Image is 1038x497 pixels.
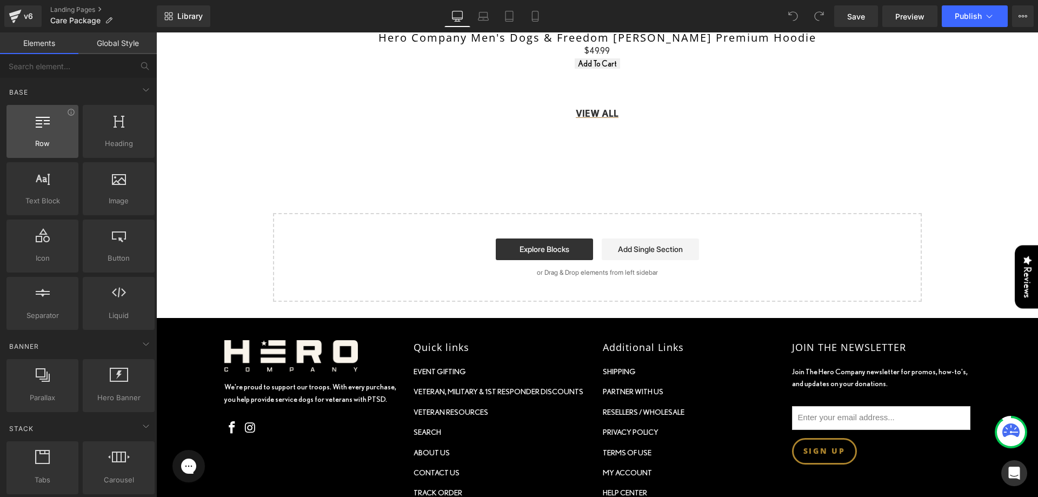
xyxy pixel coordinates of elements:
[257,355,427,363] a: VETERAN, MILITARY & 1st RESPONDER DISCOUNTS
[86,138,151,149] span: Heading
[636,325,814,366] p: Join The Hero Company newsletter for promos, how-to's, and updates on your donations.
[10,253,75,264] span: Icon
[177,11,203,21] span: Library
[782,5,804,27] button: Undo
[78,32,157,54] a: Global Style
[11,414,54,454] iframe: Gorgias live chat messenger
[882,5,937,27] a: Preview
[67,108,75,116] div: View Information
[470,5,496,27] a: Laptop
[134,236,748,244] p: or Drag & Drop elements from left sidebar
[428,12,454,25] span: $49.99
[445,206,543,228] a: Add Single Section
[10,195,75,207] span: Text Block
[496,5,522,27] a: Tablet
[447,456,491,465] a: Help Center
[8,87,29,97] span: Base
[418,26,464,36] button: Add To Cart
[447,416,495,425] a: TERMS OF USE
[68,389,84,402] a: The Hero Company on Facebook
[257,375,332,384] a: VETERAN RESOURCES
[808,5,830,27] button: Redo
[4,5,42,27] a: v6
[86,389,102,402] a: The Hero Company on Instagram
[157,5,210,27] a: New Library
[942,5,1008,27] button: Publish
[10,138,75,149] span: Row
[636,406,701,432] input: Sign Up
[86,253,151,264] span: Button
[22,9,35,23] div: v6
[636,374,814,397] input: Enter your email address...
[340,206,437,228] a: Explore Blocks
[68,348,247,373] p: We're proud to support our troops. With every purchase, you help provide service dogs for veteran...
[447,436,496,445] a: MY ACCOUNT
[447,355,507,363] a: PARTNER WITH US
[422,26,461,36] span: Add To Cart
[10,474,75,486] span: Tabs
[420,75,462,86] a: VIEW ALL
[10,392,75,403] span: Parallax
[50,5,157,14] a: Landing Pages
[86,310,151,321] span: Liquid
[895,11,924,22] span: Preview
[257,416,294,425] a: ABOUT US
[8,423,35,434] span: Stack
[10,310,75,321] span: Separator
[257,335,310,343] a: EVENT GIFTING
[86,392,151,403] span: Hero Banner
[1012,5,1034,27] button: More
[257,456,306,465] a: TRACK ORDER
[8,341,40,352] span: Banner
[86,195,151,207] span: Image
[955,12,982,21] span: Publish
[444,5,470,27] a: Desktop
[257,395,285,404] a: Search
[257,436,303,445] a: CONTACT US
[1001,460,1027,486] div: Open Intercom Messenger
[522,5,548,27] a: Mobile
[859,213,882,276] div: Reviews
[50,16,101,25] span: Care Package
[447,375,528,384] a: RESELLERS / WHOLESALE
[86,474,151,486] span: Carousel
[447,395,502,404] a: PRIVACY POLICY
[447,335,480,343] a: SHIPPING
[847,11,865,22] span: Save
